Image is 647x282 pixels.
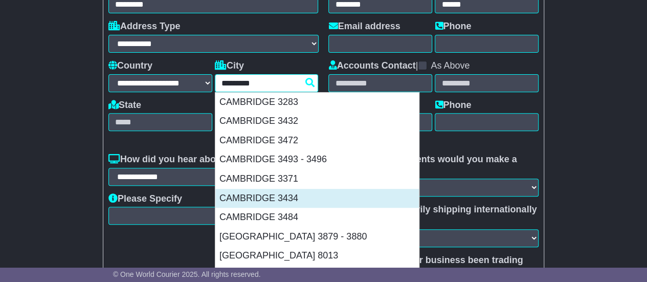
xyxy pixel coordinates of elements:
label: Please Specify [108,193,182,205]
label: How many shipments would you make a month? [328,154,539,176]
div: CAMBRIDGE 3432 [215,112,419,131]
div: CAMBRIDGE 3493 - 3496 [215,150,419,169]
label: Phone [435,100,471,111]
label: Phone [435,21,471,32]
div: [GEOGRAPHIC_DATA] 3879 - 3880 [215,227,419,247]
label: Will you be primarily shipping internationally or domestically? [328,204,539,226]
label: Address Type [108,21,181,32]
div: CAMBRIDGE 3371 [215,169,419,189]
div: CAMBRIDGE 3283 [215,93,419,112]
div: CAMBRIDGE 3434 [215,189,419,208]
label: City [215,60,244,72]
label: Country [108,60,152,72]
div: | [328,60,539,74]
div: CAMBRIDGE 3484 [215,208,419,227]
label: As Above [431,60,470,72]
label: State [108,100,141,111]
span: © One World Courier 2025. All rights reserved. [113,270,261,278]
label: Accounts Contact [328,60,415,72]
label: How did you hear about us [108,154,238,165]
div: CAMBRIDGE 3472 [215,131,419,150]
label: Email address [328,21,400,32]
label: How long has your business been trading for? [328,255,539,277]
div: [GEOGRAPHIC_DATA] 8013 [215,246,419,266]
